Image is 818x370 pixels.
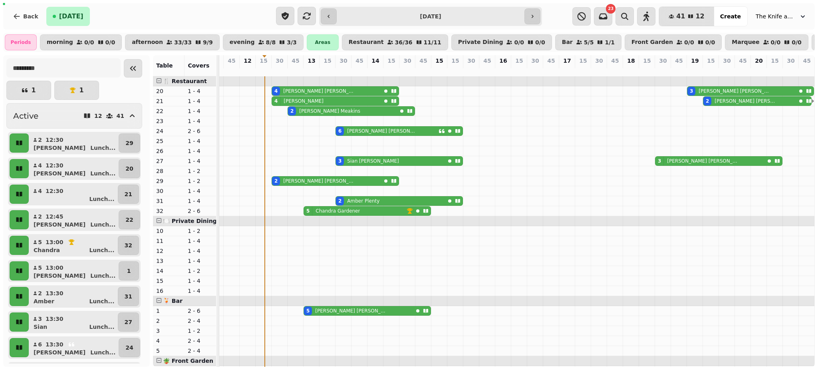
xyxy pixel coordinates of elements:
[451,34,552,50] button: Private Dining0/00/0
[163,298,183,304] span: 🍹 Bar
[308,66,315,74] p: 10
[188,177,213,185] p: 1 - 2
[54,81,99,100] button: 1
[13,110,38,121] h2: Active
[30,312,116,332] button: 313:30SianLunch...
[535,40,545,45] p: 0 / 0
[118,185,139,204] button: 21
[38,340,42,348] p: 6
[188,337,213,345] p: 2 - 4
[631,39,673,46] p: Front Garden
[756,12,796,20] span: The Knife and [PERSON_NAME]
[316,208,360,214] p: Chandra Gardener
[30,133,117,153] button: 212:30[PERSON_NAME]Lunch...
[548,66,554,74] p: 0
[349,39,384,46] p: Restaurant
[420,66,427,74] p: 0
[163,78,207,84] span: 🍴 Restaurant
[46,289,64,297] p: 13:30
[484,66,490,74] p: 0
[34,144,85,152] p: [PERSON_NAME]
[292,57,299,65] p: 45
[188,347,213,355] p: 2 - 4
[500,66,506,74] p: 0
[40,34,122,50] button: morning0/00/0
[419,57,427,65] p: 45
[125,190,132,198] p: 21
[707,57,715,65] p: 15
[424,40,441,45] p: 11 / 11
[188,147,213,155] p: 1 - 4
[156,267,181,275] p: 14
[38,136,42,144] p: 2
[355,57,363,65] p: 45
[284,98,324,104] p: [PERSON_NAME]
[188,227,213,235] p: 1 - 2
[125,344,133,352] p: 24
[38,264,42,272] p: 5
[90,221,115,229] p: Lunch ...
[371,57,379,65] p: 14
[127,267,131,275] p: 1
[188,117,213,125] p: 1 - 4
[188,327,213,335] p: 1 - 2
[483,57,491,65] p: 45
[691,57,699,65] p: 19
[46,161,64,169] p: 12:30
[203,40,213,45] p: 9 / 9
[156,117,181,125] p: 23
[290,108,294,114] div: 2
[125,216,133,224] p: 22
[125,241,132,249] p: 32
[324,66,331,74] p: 0
[228,57,235,65] p: 45
[338,128,341,134] div: 6
[34,348,85,356] p: [PERSON_NAME]
[188,62,209,69] span: Covers
[338,198,341,204] div: 2
[625,34,722,50] button: Front Garden0/00/0
[324,57,331,65] p: 15
[132,39,163,46] p: afternoon
[676,13,685,20] span: 41
[89,195,114,203] p: Lunch ...
[516,66,522,74] p: 0
[699,88,771,94] p: [PERSON_NAME] [PERSON_NAME]
[306,308,310,314] div: 5
[84,40,94,45] p: 0 / 0
[580,66,586,74] p: 0
[274,88,278,94] div: 4
[306,208,310,214] div: 5
[771,57,778,65] p: 15
[772,66,778,74] p: 0
[675,57,683,65] p: 45
[276,57,283,65] p: 30
[156,197,181,205] p: 31
[755,57,762,65] p: 20
[803,57,810,65] p: 45
[38,161,42,169] p: 4
[644,66,650,74] p: 0
[156,247,181,255] p: 12
[804,66,810,74] p: 0
[156,187,181,195] p: 30
[564,66,570,74] p: 0
[188,127,213,135] p: 2 - 6
[156,177,181,185] p: 29
[90,348,115,356] p: Lunch ...
[188,167,213,175] p: 1 - 2
[163,358,213,364] span: 🪴 Front Garden
[356,66,363,74] p: 0
[156,347,181,355] p: 5
[628,66,634,74] p: 0
[79,87,83,93] p: 1
[30,210,117,229] button: 212:45[PERSON_NAME]Lunch...
[156,137,181,145] p: 25
[458,39,503,46] p: Private Dining
[723,57,731,65] p: 30
[260,66,267,74] p: 0
[608,7,613,11] span: 23
[125,318,132,326] p: 27
[34,169,85,177] p: [PERSON_NAME]
[89,297,114,305] p: Lunch ...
